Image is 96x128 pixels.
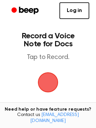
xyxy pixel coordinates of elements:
p: Tap to Record. [12,53,84,62]
span: Contact us [4,112,92,124]
a: Log in [59,2,89,19]
h1: Record a Voice Note for Docs [12,32,84,48]
a: Beep [7,4,45,17]
img: Beep Logo [38,72,58,92]
a: [EMAIL_ADDRESS][DOMAIN_NAME] [30,113,79,123]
